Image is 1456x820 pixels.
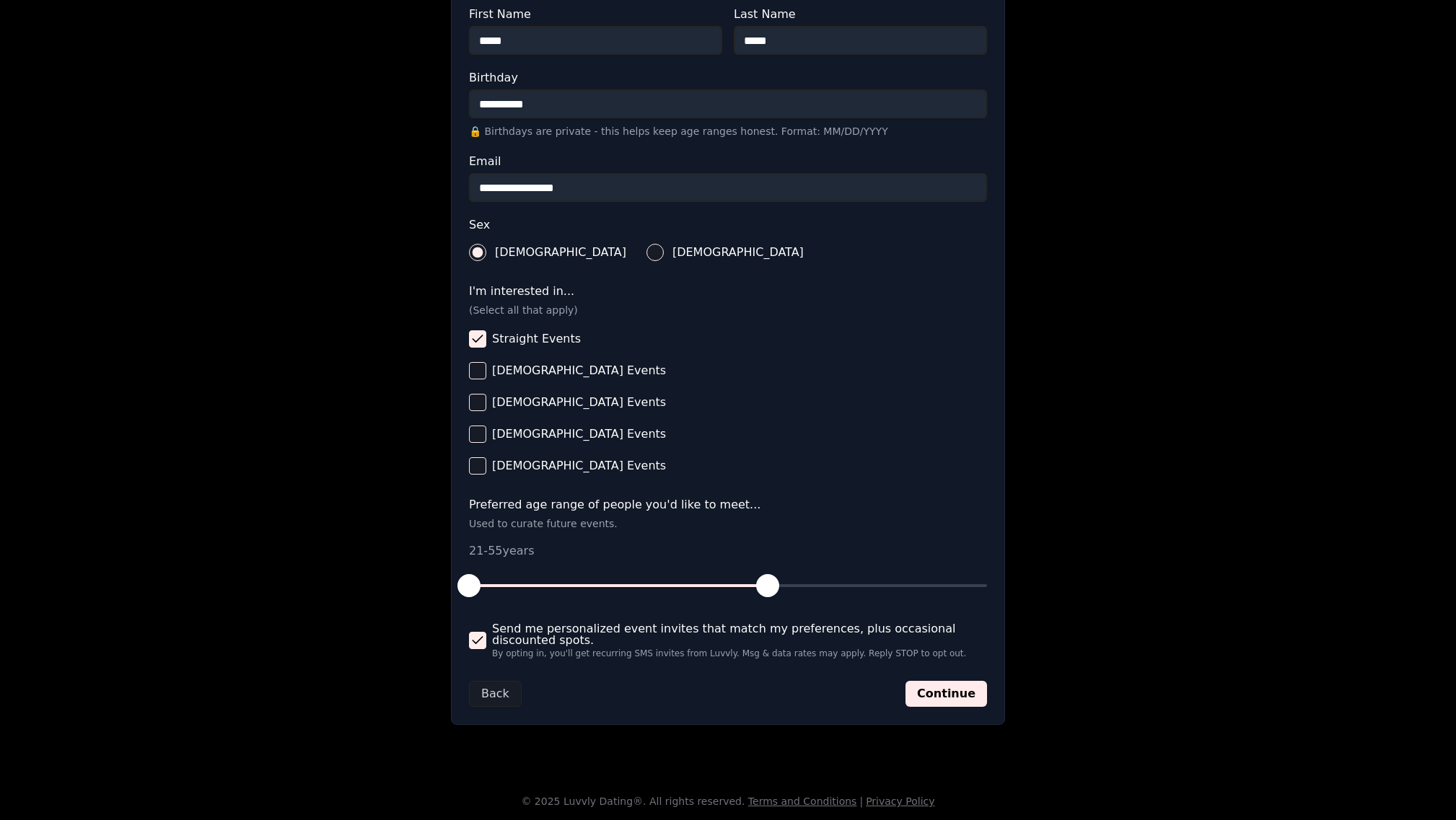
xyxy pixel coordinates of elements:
[469,457,486,475] button: [DEMOGRAPHIC_DATA] Events
[859,795,863,807] span: |
[469,426,486,443] button: [DEMOGRAPHIC_DATA] Events
[469,9,722,20] label: First Name
[646,244,664,261] button: [DEMOGRAPHIC_DATA]
[905,681,987,707] button: Continue
[469,499,987,511] label: Preferred age range of people you'd like to meet...
[469,394,486,411] button: [DEMOGRAPHIC_DATA] Events
[492,623,987,646] span: Send me personalized event invites that match my preferences, plus occasional discounted spots.
[492,649,987,658] span: By opting in, you'll get recurring SMS invites from Luvvly. Msg & data rates may apply. Reply STO...
[469,632,486,649] button: Send me personalized event invites that match my preferences, plus occasional discounted spots.By...
[492,365,666,376] span: [DEMOGRAPHIC_DATA] Events
[469,516,987,531] p: Used to curate future events.
[492,333,581,345] span: Straight Events
[495,247,626,258] span: [DEMOGRAPHIC_DATA]
[469,244,486,261] button: [DEMOGRAPHIC_DATA]
[734,9,987,20] label: Last Name
[469,542,987,560] p: 21 - 55 years
[492,397,666,408] span: [DEMOGRAPHIC_DATA] Events
[492,428,666,440] span: [DEMOGRAPHIC_DATA] Events
[469,72,987,84] label: Birthday
[469,286,987,297] label: I'm interested in...
[469,362,486,379] button: [DEMOGRAPHIC_DATA] Events
[469,219,987,231] label: Sex
[492,460,666,472] span: [DEMOGRAPHIC_DATA] Events
[748,795,857,807] a: Terms and Conditions
[469,124,987,138] p: 🔒 Birthdays are private - this helps keep age ranges honest. Format: MM/DD/YYYY
[469,330,486,348] button: Straight Events
[469,156,987,167] label: Email
[469,681,522,707] button: Back
[866,795,934,807] a: Privacy Policy
[469,303,987,317] p: (Select all that apply)
[672,247,804,258] span: [DEMOGRAPHIC_DATA]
